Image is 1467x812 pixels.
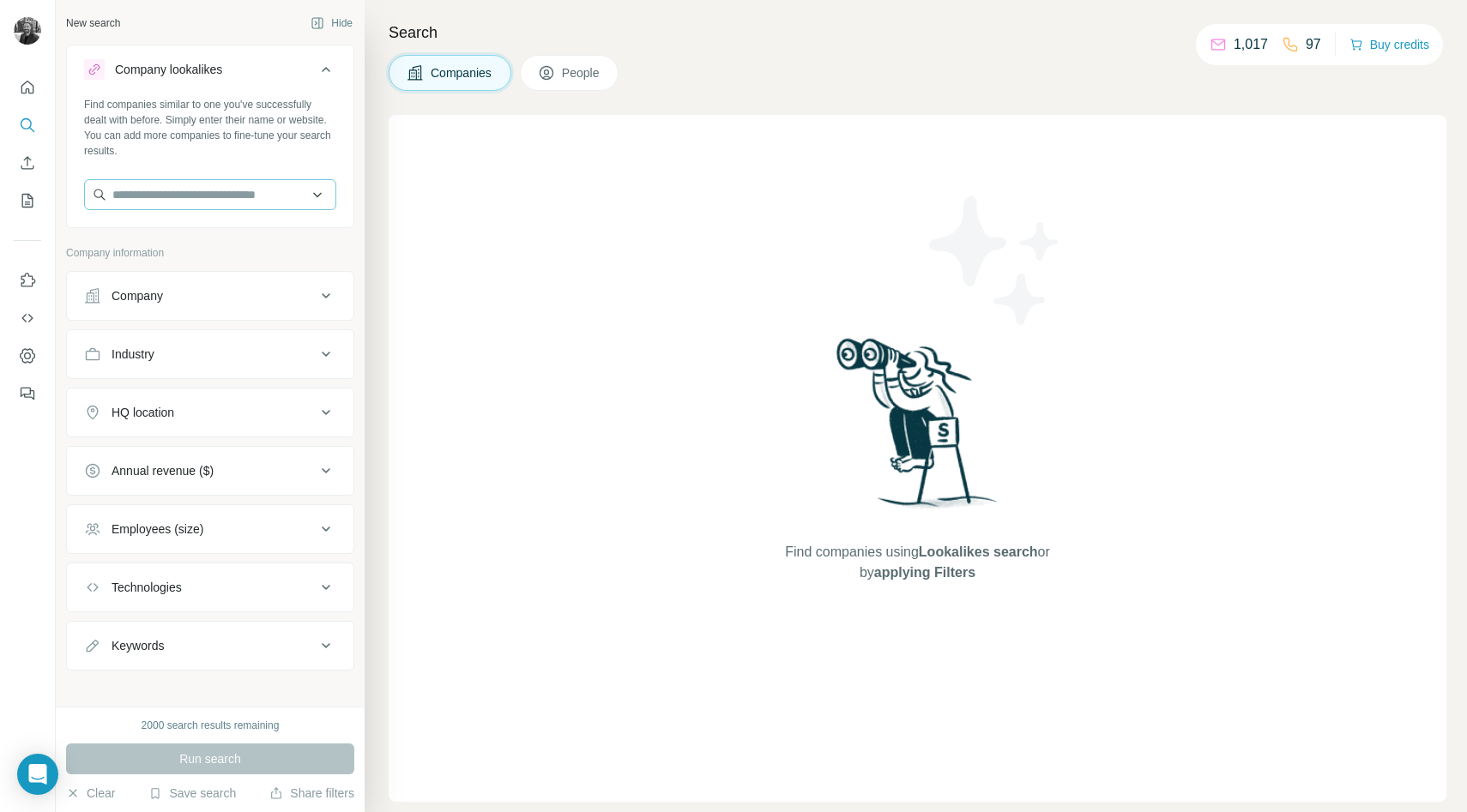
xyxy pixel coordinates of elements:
button: Share filters [269,785,354,802]
button: Technologies [67,567,353,608]
button: Enrich CSV [14,147,41,178]
div: Open Intercom Messenger [17,754,58,795]
div: Annual revenue ($) [112,462,214,479]
div: Technologies [112,579,182,596]
button: Use Surfe API [14,303,41,334]
div: Company lookalikes [115,61,222,78]
img: Surfe Illustration - Woman searching with binoculars [829,334,1007,525]
button: Industry [67,334,353,375]
span: Lookalikes search [919,544,1038,559]
button: Use Surfe on LinkedIn [14,265,41,296]
img: Surfe Illustration - Stars [918,183,1072,338]
button: Save search [148,785,236,802]
p: 1,017 [1234,34,1268,55]
p: Company information [66,245,354,261]
p: 97 [1306,34,1321,55]
button: HQ location [67,392,353,433]
button: Keywords [67,625,353,666]
button: Dashboard [14,340,41,371]
button: Quick start [14,72,41,103]
div: Company [112,287,163,304]
button: Hide [299,10,365,36]
h4: Search [389,21,1446,45]
span: Companies [431,64,493,81]
button: Employees (size) [67,508,353,550]
div: Keywords [112,637,164,654]
button: Company lookalikes [67,49,353,97]
span: Find companies using or by [780,542,1054,583]
div: Employees (size) [112,520,203,538]
span: People [562,64,601,81]
div: Industry [112,346,154,363]
div: Find companies similar to one you've successfully dealt with before. Simply enter their name or w... [84,97,336,159]
button: Company [67,275,353,316]
div: New search [66,15,120,31]
div: HQ location [112,404,174,421]
button: Search [14,110,41,141]
img: Avatar [14,17,41,45]
button: My lists [14,185,41,216]
button: Annual revenue ($) [67,450,353,491]
button: Feedback [14,378,41,409]
button: Buy credits [1349,33,1429,57]
div: 2000 search results remaining [142,718,280,733]
button: Clear [66,785,115,802]
span: applying Filters [874,565,975,580]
